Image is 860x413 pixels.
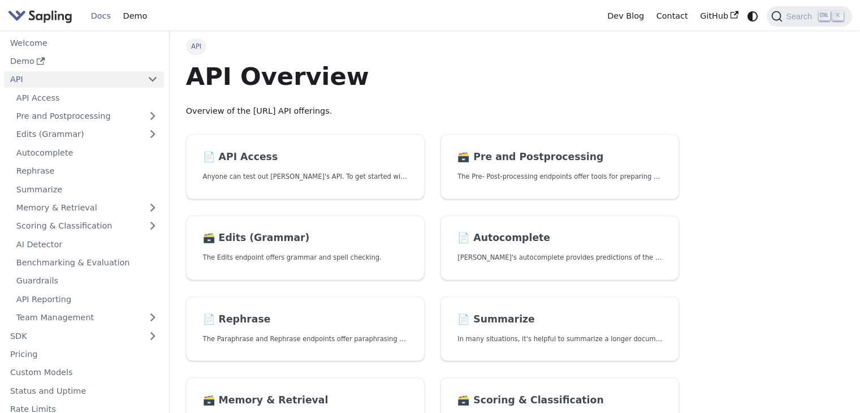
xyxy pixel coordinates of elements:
[10,144,164,161] a: Autocomplete
[10,108,164,124] a: Pre and Postprocessing
[457,394,662,407] h2: Scoring & Classification
[186,38,207,54] span: API
[457,334,662,345] p: In many situations, it's helpful to summarize a longer document into a shorter, more easily diges...
[10,309,164,326] a: Team Management
[203,334,408,345] p: The Paraphrase and Rephrase endpoints offer paraphrasing for particular styles.
[832,11,844,21] kbd: K
[767,6,852,27] button: Search (Ctrl+K)
[457,171,662,182] p: The Pre- Post-processing endpoints offer tools for preparing your text data for ingestation as we...
[745,8,761,24] button: Switch between dark and light mode (currently system mode)
[141,71,164,88] button: Collapse sidebar category 'API'
[694,7,744,25] a: GitHub
[4,71,141,88] a: API
[186,134,425,199] a: 📄️ API AccessAnyone can test out [PERSON_NAME]'s API. To get started with the API, simply:
[203,232,408,244] h2: Edits (Grammar)
[186,38,680,54] nav: Breadcrumbs
[10,273,164,289] a: Guardrails
[650,7,694,25] a: Contact
[4,346,164,363] a: Pricing
[203,171,408,182] p: Anyone can test out Sapling's API. To get started with the API, simply:
[10,126,164,143] a: Edits (Grammar)
[203,394,408,407] h2: Memory & Retrieval
[10,291,164,307] a: API Reporting
[10,89,164,106] a: API Access
[10,236,164,252] a: AI Detector
[186,105,680,118] p: Overview of the [URL] API offerings.
[203,151,408,164] h2: API Access
[85,7,117,25] a: Docs
[203,313,408,326] h2: Rephrase
[4,382,164,399] a: Status and Uptime
[186,216,425,281] a: 🗃️ Edits (Grammar)The Edits endpoint offers grammar and spell checking.
[783,12,819,21] span: Search
[457,252,662,263] p: Sapling's autocomplete provides predictions of the next few characters or words
[8,8,76,24] a: Sapling.ai
[117,7,153,25] a: Demo
[4,328,141,344] a: SDK
[4,35,164,51] a: Welcome
[203,252,408,263] p: The Edits endpoint offers grammar and spell checking.
[10,218,164,234] a: Scoring & Classification
[4,53,164,70] a: Demo
[10,163,164,179] a: Rephrase
[440,216,679,281] a: 📄️ Autocomplete[PERSON_NAME]'s autocomplete provides predictions of the next few characters or words
[10,181,164,197] a: Summarize
[440,134,679,199] a: 🗃️ Pre and PostprocessingThe Pre- Post-processing endpoints offer tools for preparing your text d...
[8,8,72,24] img: Sapling.ai
[457,313,662,326] h2: Summarize
[4,364,164,381] a: Custom Models
[10,200,164,216] a: Memory & Retrieval
[10,255,164,271] a: Benchmarking & Evaluation
[457,151,662,164] h2: Pre and Postprocessing
[440,296,679,362] a: 📄️ SummarizeIn many situations, it's helpful to summarize a longer document into a shorter, more ...
[141,328,164,344] button: Expand sidebar category 'SDK'
[186,296,425,362] a: 📄️ RephraseThe Paraphrase and Rephrase endpoints offer paraphrasing for particular styles.
[457,232,662,244] h2: Autocomplete
[186,61,680,92] h1: API Overview
[601,7,650,25] a: Dev Blog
